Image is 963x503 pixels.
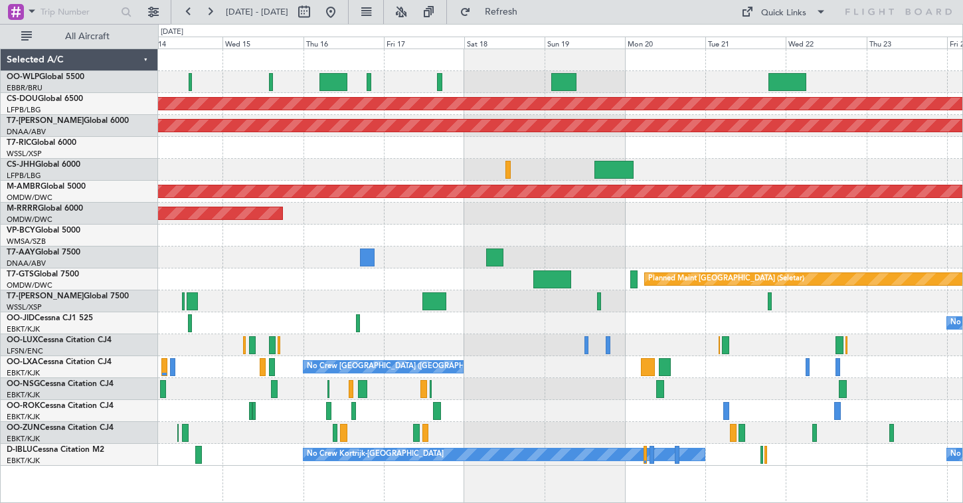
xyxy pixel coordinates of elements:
div: Wed 22 [786,37,866,49]
span: T7-[PERSON_NAME] [7,117,84,125]
a: OO-ZUNCessna Citation CJ4 [7,424,114,432]
a: LFPB/LBG [7,171,41,181]
span: OO-LUX [7,336,38,344]
span: [DATE] - [DATE] [226,6,288,18]
a: EBKT/KJK [7,412,40,422]
span: T7-RIC [7,139,31,147]
div: Thu 16 [304,37,384,49]
div: Sat 18 [464,37,545,49]
a: OMDW/DWC [7,193,52,203]
div: Planned Maint [GEOGRAPHIC_DATA] (Seletar) [648,269,804,289]
span: T7-[PERSON_NAME] [7,292,84,300]
span: CS-JHH [7,161,35,169]
a: EBKT/KJK [7,434,40,444]
span: CS-DOU [7,95,38,103]
input: Trip Number [41,2,117,22]
a: EBKT/KJK [7,456,40,466]
a: VP-BCYGlobal 5000 [7,227,80,235]
a: T7-RICGlobal 6000 [7,139,76,147]
a: OO-ROKCessna Citation CJ4 [7,402,114,410]
div: Wed 15 [222,37,303,49]
a: WSSL/XSP [7,302,42,312]
a: EBBR/BRU [7,83,43,93]
button: Refresh [454,1,533,23]
a: CS-JHHGlobal 6000 [7,161,80,169]
a: DNAA/ABV [7,127,46,137]
a: OO-WLPGlobal 5500 [7,73,84,81]
a: EBKT/KJK [7,324,40,334]
span: OO-LXA [7,358,38,366]
a: M-AMBRGlobal 5000 [7,183,86,191]
a: OMDW/DWC [7,280,52,290]
a: OO-NSGCessna Citation CJ4 [7,380,114,388]
span: T7-GTS [7,270,34,278]
span: OO-WLP [7,73,39,81]
a: OMDW/DWC [7,215,52,225]
a: DNAA/ABV [7,258,46,268]
a: LFSN/ENC [7,346,43,356]
a: OO-LUXCessna Citation CJ4 [7,336,112,344]
span: OO-JID [7,314,35,322]
a: OO-LXACessna Citation CJ4 [7,358,112,366]
div: Tue 14 [142,37,222,49]
a: D-IBLUCessna Citation M2 [7,446,104,454]
span: D-IBLU [7,446,33,454]
span: VP-BCY [7,227,35,235]
span: OO-ROK [7,402,40,410]
a: OO-JIDCessna CJ1 525 [7,314,93,322]
a: M-RRRRGlobal 6000 [7,205,83,213]
button: All Aircraft [15,26,144,47]
a: T7-AAYGlobal 7500 [7,249,80,256]
a: LFPB/LBG [7,105,41,115]
button: Quick Links [735,1,833,23]
div: Sun 19 [545,37,625,49]
div: Mon 20 [625,37,705,49]
span: T7-AAY [7,249,35,256]
a: CS-DOUGlobal 6500 [7,95,83,103]
a: EBKT/KJK [7,368,40,378]
div: No Crew Kortrijk-[GEOGRAPHIC_DATA] [307,445,444,464]
span: OO-NSG [7,380,40,388]
span: M-RRRR [7,205,38,213]
div: No Crew [GEOGRAPHIC_DATA] ([GEOGRAPHIC_DATA] National) [307,357,529,377]
div: [DATE] [161,27,183,38]
span: Refresh [474,7,529,17]
div: Quick Links [761,7,806,20]
div: Thu 23 [867,37,947,49]
a: WSSL/XSP [7,149,42,159]
a: T7-GTSGlobal 7500 [7,270,79,278]
span: M-AMBR [7,183,41,191]
div: Fri 17 [384,37,464,49]
a: WMSA/SZB [7,237,46,247]
div: Tue 21 [705,37,786,49]
span: OO-ZUN [7,424,40,432]
a: EBKT/KJK [7,390,40,400]
span: All Aircraft [35,32,140,41]
a: T7-[PERSON_NAME]Global 6000 [7,117,129,125]
a: T7-[PERSON_NAME]Global 7500 [7,292,129,300]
